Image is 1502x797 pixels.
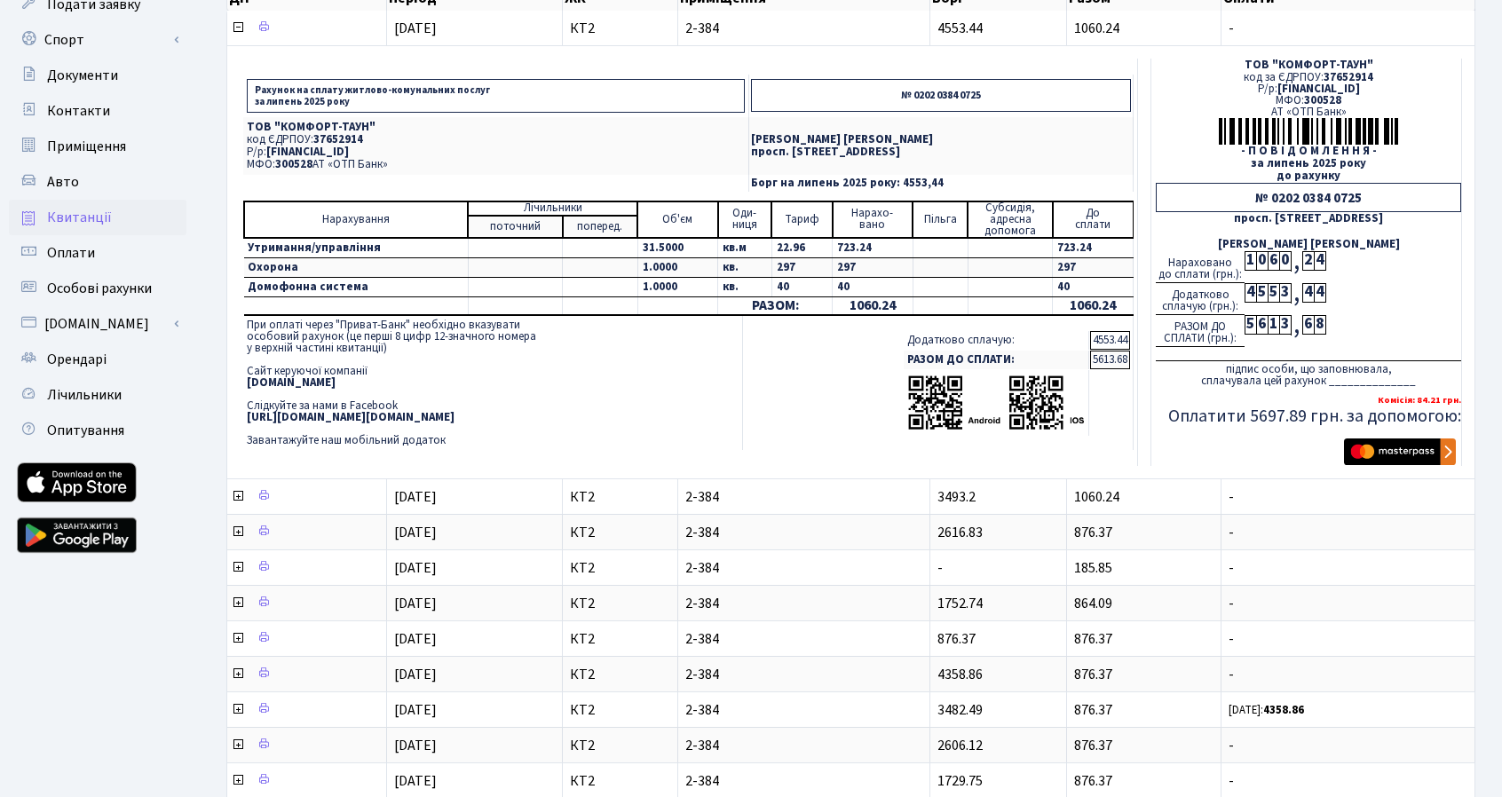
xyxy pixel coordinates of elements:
[394,558,437,578] span: [DATE]
[1229,525,1467,540] span: -
[637,201,718,238] td: Об'єм
[9,342,186,377] a: Орендарі
[833,296,913,315] td: 1060.24
[1090,331,1130,350] td: 4553.44
[570,490,670,504] span: КТ2
[1156,170,1461,182] div: до рахунку
[247,375,336,391] b: [DOMAIN_NAME]
[904,351,1089,369] td: РАЗОМ ДО СПЛАТИ:
[937,629,976,649] span: 876.37
[718,238,771,258] td: кв.м
[833,201,913,238] td: Нарахо- вано
[1291,251,1302,272] div: ,
[1053,201,1134,238] td: До cплати
[1256,283,1268,303] div: 5
[1156,183,1461,212] div: № 0202 0384 0725
[9,129,186,164] a: Приміщення
[1074,700,1112,720] span: 876.37
[47,172,79,192] span: Авто
[563,216,637,238] td: поперед.
[718,257,771,277] td: кв.
[313,131,363,147] span: 37652914
[833,277,913,296] td: 40
[47,101,110,121] span: Контакти
[1074,629,1112,649] span: 876.37
[1344,438,1456,465] img: Masterpass
[771,257,832,277] td: 297
[751,134,1131,146] p: [PERSON_NAME] [PERSON_NAME]
[937,594,983,613] span: 1752.74
[1302,251,1314,271] div: 2
[1229,702,1304,718] small: [DATE]:
[9,58,186,93] a: Документи
[751,146,1131,158] p: просп. [STREET_ADDRESS]
[1156,283,1245,315] div: Додатково сплачую (грн.):
[9,164,186,200] a: Авто
[1074,736,1112,755] span: 876.37
[47,421,124,440] span: Опитування
[751,79,1131,112] p: № 0202 0384 0725
[637,277,718,296] td: 1.0000
[685,738,922,753] span: 2-384
[1378,393,1461,406] b: Комісія: 84.21 грн.
[1279,251,1291,271] div: 0
[468,201,637,216] td: Лічильники
[1268,251,1279,271] div: 6
[1279,315,1291,335] div: 3
[904,331,1089,350] td: Додатково сплачую:
[1229,632,1467,646] span: -
[9,271,186,306] a: Особові рахунки
[570,632,670,646] span: КТ2
[1090,351,1130,369] td: 5613.68
[937,487,976,507] span: 3493.2
[1053,257,1134,277] td: 297
[718,277,771,296] td: кв.
[833,257,913,277] td: 297
[275,156,312,172] span: 300528
[1263,702,1304,718] b: 4358.86
[47,279,152,298] span: Особові рахунки
[1156,72,1461,83] div: код за ЄДРПОУ:
[1156,83,1461,95] div: Р/р:
[394,523,437,542] span: [DATE]
[1156,95,1461,107] div: МФО:
[685,525,922,540] span: 2-384
[1256,315,1268,335] div: 6
[685,703,922,717] span: 2-384
[1074,487,1119,507] span: 1060.24
[637,238,718,258] td: 31.5000
[1053,277,1134,296] td: 40
[1229,774,1467,788] span: -
[394,19,437,38] span: [DATE]
[47,243,95,263] span: Оплати
[1302,283,1314,303] div: 4
[9,200,186,235] a: Квитанції
[570,703,670,717] span: КТ2
[1314,283,1325,303] div: 4
[9,22,186,58] a: Спорт
[1074,665,1112,684] span: 876.37
[1229,561,1467,575] span: -
[1229,21,1467,36] span: -
[394,487,437,507] span: [DATE]
[718,201,771,238] td: Оди- ниця
[247,146,745,158] p: Р/р:
[9,413,186,448] a: Опитування
[47,137,126,156] span: Приміщення
[968,201,1052,238] td: Субсидія, адресна допомога
[685,774,922,788] span: 2-384
[468,216,563,238] td: поточний
[1256,251,1268,271] div: 0
[244,238,468,258] td: Утримання/управління
[9,235,186,271] a: Оплати
[685,21,922,36] span: 2-384
[394,665,437,684] span: [DATE]
[1279,283,1291,303] div: 3
[9,377,186,413] a: Лічильники
[247,122,745,133] p: ТОВ "КОМФОРТ-ТАУН"
[570,525,670,540] span: КТ2
[1304,92,1341,108] span: 300528
[1277,81,1360,97] span: [FINANCIAL_ID]
[570,667,670,682] span: КТ2
[244,277,468,296] td: Домофонна система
